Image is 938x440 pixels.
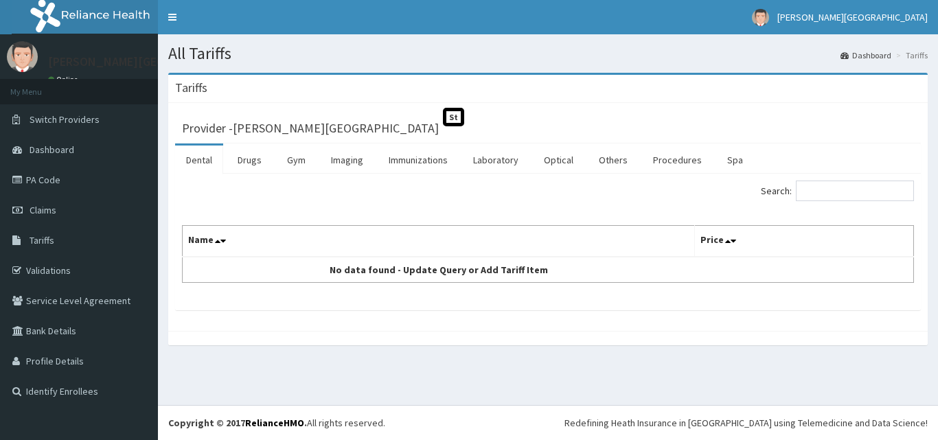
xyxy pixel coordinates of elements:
[175,146,223,174] a: Dental
[168,417,307,429] strong: Copyright © 2017 .
[245,417,304,429] a: RelianceHMO
[533,146,584,174] a: Optical
[752,9,769,26] img: User Image
[168,45,928,62] h1: All Tariffs
[30,204,56,216] span: Claims
[761,181,914,201] label: Search:
[564,416,928,430] div: Redefining Heath Insurance in [GEOGRAPHIC_DATA] using Telemedicine and Data Science!
[30,113,100,126] span: Switch Providers
[796,181,914,201] input: Search:
[7,41,38,72] img: User Image
[462,146,529,174] a: Laboratory
[30,143,74,156] span: Dashboard
[694,226,914,257] th: Price
[48,75,81,84] a: Online
[716,146,754,174] a: Spa
[378,146,459,174] a: Immunizations
[777,11,928,23] span: [PERSON_NAME][GEOGRAPHIC_DATA]
[182,122,439,135] h3: Provider - [PERSON_NAME][GEOGRAPHIC_DATA]
[227,146,273,174] a: Drugs
[183,257,695,283] td: No data found - Update Query or Add Tariff Item
[642,146,713,174] a: Procedures
[443,108,464,126] span: St
[320,146,374,174] a: Imaging
[183,226,695,257] th: Name
[588,146,639,174] a: Others
[30,234,54,246] span: Tariffs
[840,49,891,61] a: Dashboard
[48,56,251,68] p: [PERSON_NAME][GEOGRAPHIC_DATA]
[276,146,317,174] a: Gym
[893,49,928,61] li: Tariffs
[158,405,938,440] footer: All rights reserved.
[175,82,207,94] h3: Tariffs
